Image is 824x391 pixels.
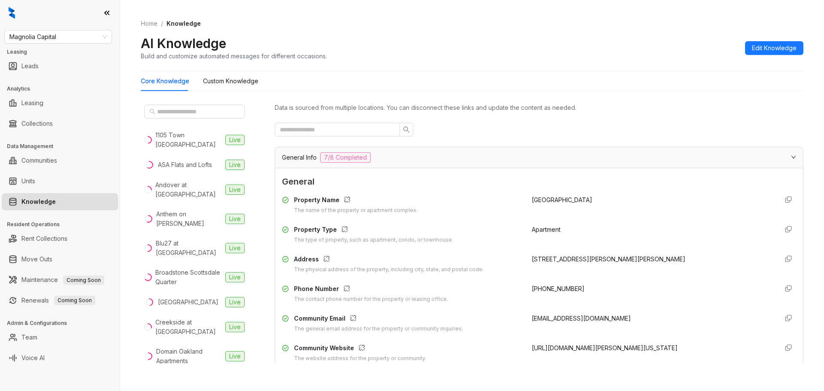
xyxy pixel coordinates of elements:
[225,160,245,170] span: Live
[21,349,45,367] a: Voice AI
[2,329,118,346] li: Team
[532,315,631,322] span: [EMAIL_ADDRESS][DOMAIN_NAME]
[2,94,118,112] li: Leasing
[294,255,484,266] div: Address
[21,58,39,75] a: Leads
[791,155,796,160] span: expanded
[294,236,453,244] div: The type of property, such as apartment, condo, or townhouse.
[21,173,35,190] a: Units
[141,76,189,86] div: Core Knowledge
[294,343,426,355] div: Community Website
[21,94,43,112] a: Leasing
[294,284,448,295] div: Phone Number
[294,295,448,303] div: The contact phone number for the property or leasing office.
[156,209,222,228] div: Anthem on [PERSON_NAME]
[7,319,120,327] h3: Admin & Configurations
[2,193,118,210] li: Knowledge
[2,230,118,247] li: Rent Collections
[2,115,118,132] li: Collections
[294,314,463,325] div: Community Email
[155,180,222,199] div: Andover at [GEOGRAPHIC_DATA]
[225,272,245,282] span: Live
[532,255,771,264] div: [STREET_ADDRESS][PERSON_NAME][PERSON_NAME]
[294,225,453,236] div: Property Type
[139,19,159,28] a: Home
[294,206,418,215] div: The name of the property or apartment complex.
[225,243,245,253] span: Live
[203,76,258,86] div: Custom Knowledge
[149,109,155,115] span: search
[275,147,803,168] div: General Info7/8 Completed
[282,153,317,162] span: General Info
[225,351,245,361] span: Live
[7,85,120,93] h3: Analytics
[294,355,426,363] div: The website address for the property or community.
[21,115,53,132] a: Collections
[155,318,222,336] div: Creekside at [GEOGRAPHIC_DATA]
[2,152,118,169] li: Communities
[294,266,484,274] div: The physical address of the property, including city, state, and postal code.
[21,152,57,169] a: Communities
[54,296,95,305] span: Coming Soon
[155,268,222,287] div: Broadstone Scottsdale Quarter
[156,347,222,366] div: Domain Oakland Apartments
[745,41,803,55] button: Edit Knowledge
[63,276,104,285] span: Coming Soon
[2,349,118,367] li: Voice AI
[225,214,245,224] span: Live
[294,325,463,333] div: The general email address for the property or community inquiries.
[167,20,201,27] span: Knowledge
[2,271,118,288] li: Maintenance
[532,285,585,292] span: [PHONE_NUMBER]
[2,292,118,309] li: Renewals
[158,297,218,307] div: [GEOGRAPHIC_DATA]
[161,19,163,28] li: /
[532,344,678,352] span: [URL][DOMAIN_NAME][PERSON_NAME][US_STATE]
[2,251,118,268] li: Move Outs
[225,135,245,145] span: Live
[275,103,803,112] div: Data is sourced from multiple locations. You can disconnect these links and update the content as...
[21,329,37,346] a: Team
[225,322,245,332] span: Live
[225,185,245,195] span: Live
[294,195,418,206] div: Property Name
[2,173,118,190] li: Units
[141,52,327,61] div: Build and customize automated messages for different occasions.
[9,7,15,19] img: logo
[21,251,52,268] a: Move Outs
[141,35,226,52] h2: AI Knowledge
[156,239,222,258] div: Blu27 at [GEOGRAPHIC_DATA]
[2,58,118,75] li: Leads
[21,230,67,247] a: Rent Collections
[21,193,56,210] a: Knowledge
[7,142,120,150] h3: Data Management
[7,221,120,228] h3: Resident Operations
[403,126,410,133] span: search
[155,130,222,149] div: 1105 Town [GEOGRAPHIC_DATA]
[225,297,245,307] span: Live
[532,196,592,203] span: [GEOGRAPHIC_DATA]
[21,292,95,309] a: RenewalsComing Soon
[752,43,797,53] span: Edit Knowledge
[7,48,120,56] h3: Leasing
[532,226,560,233] span: Apartment
[320,152,371,163] span: 7/8 Completed
[158,160,212,170] div: ASA Flats and Lofts
[282,175,796,188] span: General
[9,30,107,43] span: Magnolia Capital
